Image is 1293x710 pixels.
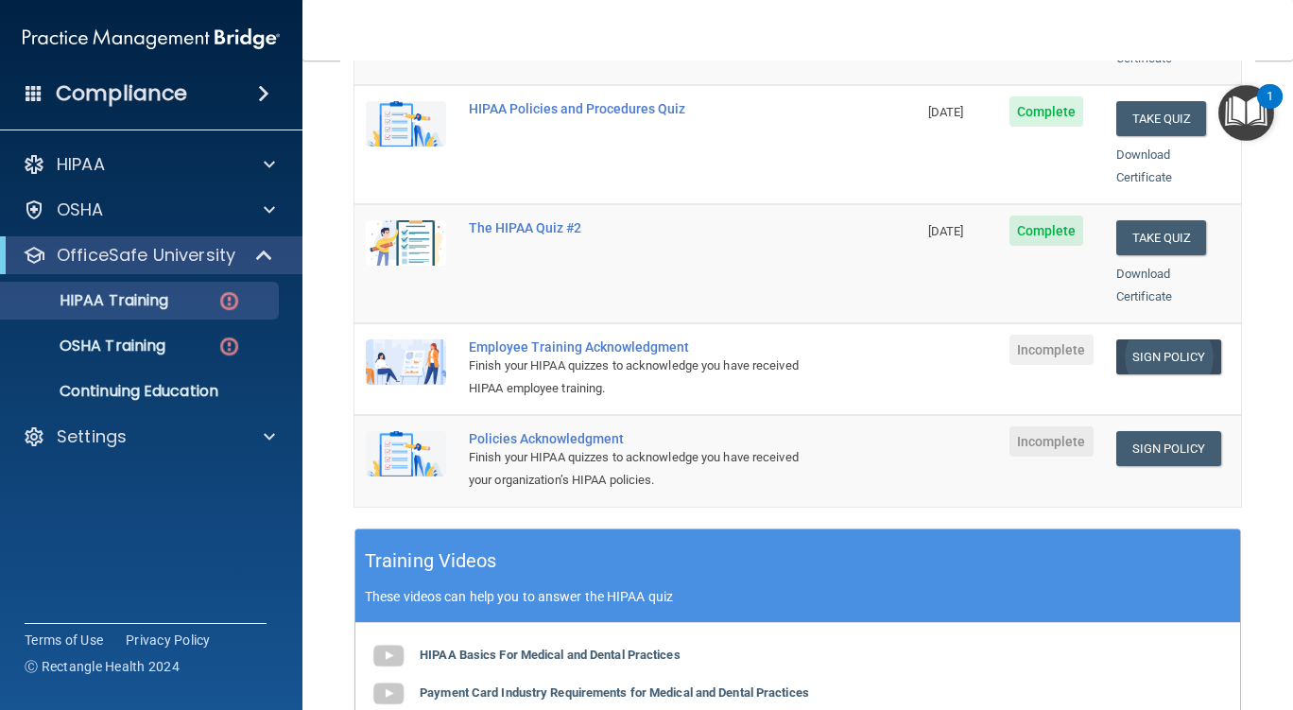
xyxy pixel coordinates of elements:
img: danger-circle.6113f641.png [217,335,241,358]
div: HIPAA Policies and Procedures Quiz [469,101,822,116]
p: Settings [57,425,127,448]
img: PMB logo [23,20,280,58]
a: Sign Policy [1116,339,1221,374]
a: Download Certificate [1116,28,1173,65]
p: HIPAA [57,153,105,176]
a: Terms of Use [25,631,103,649]
span: Ⓒ Rectangle Health 2024 [25,657,180,676]
p: OfficeSafe University [57,244,235,267]
b: HIPAA Basics For Medical and Dental Practices [420,648,681,662]
span: Incomplete [1009,426,1094,457]
div: 1 [1267,96,1273,121]
p: These videos can help you to answer the HIPAA quiz [365,589,1231,604]
a: HIPAA [23,153,275,176]
a: OfficeSafe University [23,244,274,267]
h4: Compliance [56,80,187,107]
a: Sign Policy [1116,431,1221,466]
img: danger-circle.6113f641.png [217,289,241,313]
button: Take Quiz [1116,101,1207,136]
p: OSHA [57,199,104,221]
a: Download Certificate [1116,267,1173,303]
a: Privacy Policy [126,631,211,649]
span: Complete [1009,96,1084,127]
p: Continuing Education [12,382,270,401]
div: Finish your HIPAA quizzes to acknowledge you have received your organization’s HIPAA policies. [469,446,822,492]
a: Settings [23,425,275,448]
span: Complete [1009,216,1084,246]
div: Policies Acknowledgment [469,431,822,446]
span: [DATE] [928,224,964,238]
span: [DATE] [928,105,964,119]
a: Download Certificate [1116,147,1173,184]
span: Incomplete [1009,335,1094,365]
p: OSHA Training [12,337,165,355]
p: HIPAA Training [12,291,168,310]
iframe: Drift Widget Chat Controller [966,576,1270,651]
b: Payment Card Industry Requirements for Medical and Dental Practices [420,685,809,700]
button: Open Resource Center, 1 new notification [1218,85,1274,141]
div: Finish your HIPAA quizzes to acknowledge you have received HIPAA employee training. [469,355,822,400]
div: The HIPAA Quiz #2 [469,220,822,235]
h5: Training Videos [365,545,497,578]
img: gray_youtube_icon.38fcd6cc.png [370,637,407,675]
div: Employee Training Acknowledgment [469,339,822,355]
a: OSHA [23,199,275,221]
button: Take Quiz [1116,220,1207,255]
